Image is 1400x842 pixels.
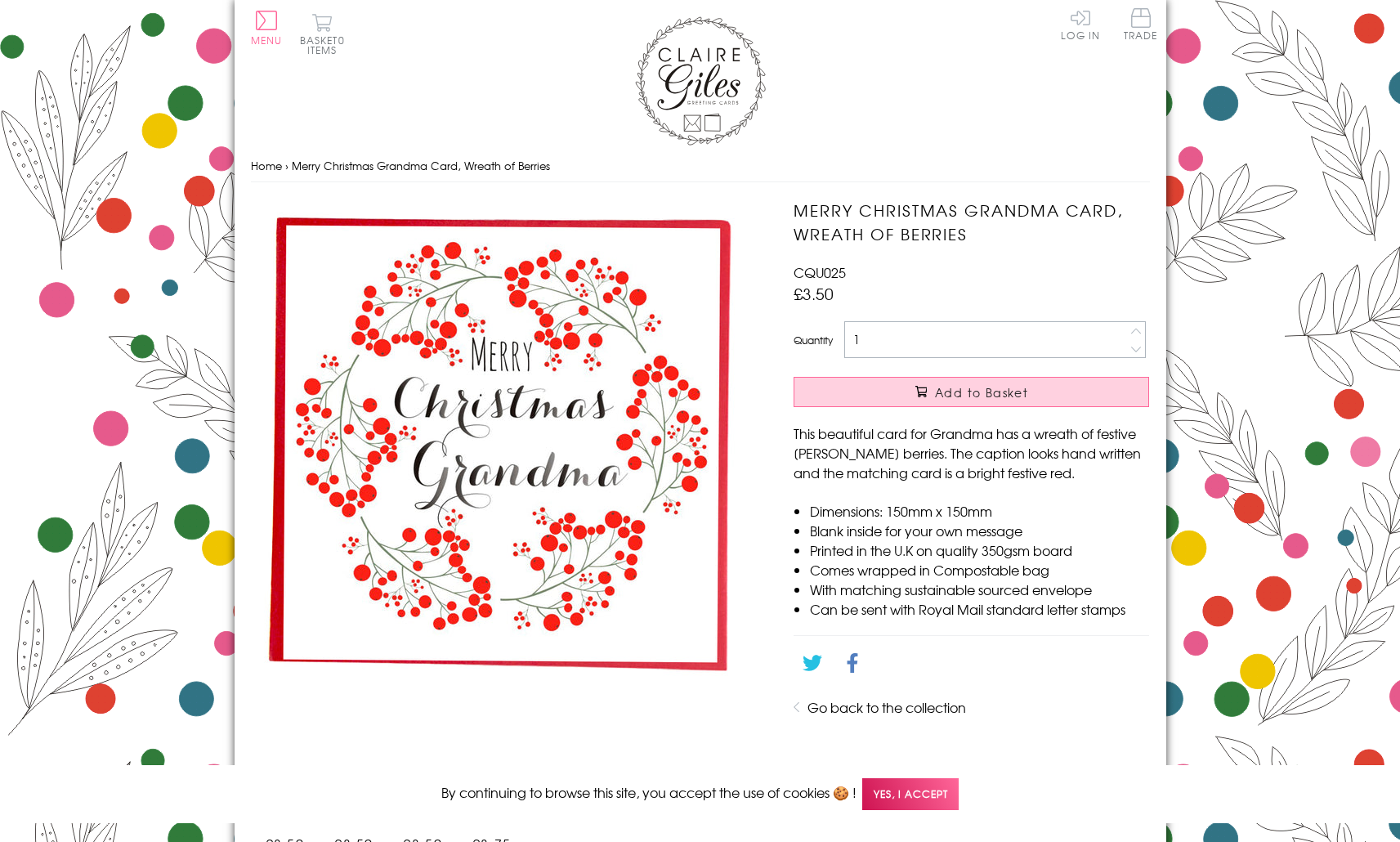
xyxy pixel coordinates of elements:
img: Claire Giles Greetings Cards [635,16,766,146]
span: Trade [1124,8,1158,40]
span: Add to Basket [935,384,1028,401]
span: CQU025 [794,262,846,282]
li: Printed in the U.K on quality 350gsm board [810,540,1149,560]
li: With matching sustainable sourced envelope [810,580,1149,599]
nav: breadcrumbs [251,150,1150,183]
p: This beautiful card for Grandma has a wreath of festive [PERSON_NAME] berries. The caption looks ... [794,423,1149,482]
li: Comes wrapped in Compostable bag [810,560,1149,580]
li: Dimensions: 150mm x 150mm [810,501,1149,521]
h1: Merry Christmas Grandma Card, Wreath of Berries [794,199,1149,246]
a: Trade [1124,8,1158,43]
a: Go back to the collection [807,697,966,717]
li: Can be sent with Royal Mail standard letter stamps [810,599,1149,619]
a: Log In [1061,8,1100,40]
span: 0 items [307,33,345,57]
img: Merry Christmas Grandma Card, Wreath of Berries [251,199,741,689]
span: Menu [251,33,283,47]
button: Menu [251,11,283,45]
button: Basket0 items [300,13,345,55]
li: Blank inside for your own message [810,521,1149,540]
span: Merry Christmas Grandma Card, Wreath of Berries [292,158,550,173]
button: Add to Basket [794,377,1149,407]
span: › [285,158,288,173]
label: Quantity [794,333,833,347]
span: £3.50 [794,282,834,305]
a: Home [251,158,282,173]
span: Yes, I accept [862,778,959,810]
